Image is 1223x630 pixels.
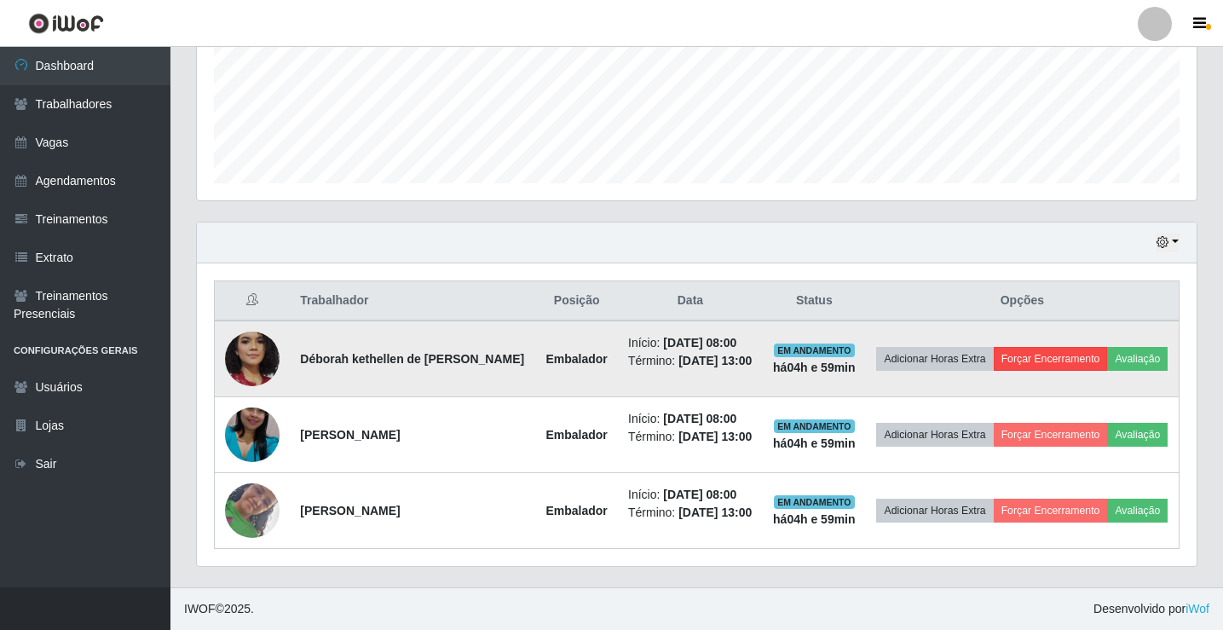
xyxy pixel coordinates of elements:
[225,386,280,483] img: 1757258181078.jpeg
[774,419,855,433] span: EM ANDAMENTO
[663,412,736,425] time: [DATE] 08:00
[184,600,254,618] span: © 2025 .
[628,428,753,446] li: Término:
[184,602,216,616] span: IWOF
[628,504,753,522] li: Término:
[876,423,993,447] button: Adicionar Horas Extra
[1107,423,1168,447] button: Avaliação
[866,281,1180,321] th: Opções
[876,499,993,523] button: Adicionar Horas Extra
[545,352,607,366] strong: Embalador
[300,352,524,366] strong: Déborah kethellen de [PERSON_NAME]
[876,347,993,371] button: Adicionar Horas Extra
[545,428,607,442] strong: Embalador
[618,281,763,321] th: Data
[225,303,280,415] img: 1705882743267.jpeg
[1107,347,1168,371] button: Avaliação
[545,504,607,517] strong: Embalador
[628,334,753,352] li: Início:
[994,499,1108,523] button: Forçar Encerramento
[663,336,736,350] time: [DATE] 08:00
[225,462,280,559] img: 1757074441917.jpeg
[535,281,618,321] th: Posição
[1186,602,1209,616] a: iWof
[773,512,856,526] strong: há 04 h e 59 min
[678,506,752,519] time: [DATE] 13:00
[628,352,753,370] li: Término:
[663,488,736,501] time: [DATE] 08:00
[628,410,753,428] li: Início:
[773,436,856,450] strong: há 04 h e 59 min
[300,428,400,442] strong: [PERSON_NAME]
[678,430,752,443] time: [DATE] 13:00
[1107,499,1168,523] button: Avaliação
[774,495,855,509] span: EM ANDAMENTO
[763,281,866,321] th: Status
[773,361,856,374] strong: há 04 h e 59 min
[994,347,1108,371] button: Forçar Encerramento
[774,344,855,357] span: EM ANDAMENTO
[628,486,753,504] li: Início:
[994,423,1108,447] button: Forçar Encerramento
[678,354,752,367] time: [DATE] 13:00
[1093,600,1209,618] span: Desenvolvido por
[300,504,400,517] strong: [PERSON_NAME]
[28,13,104,34] img: CoreUI Logo
[290,281,535,321] th: Trabalhador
